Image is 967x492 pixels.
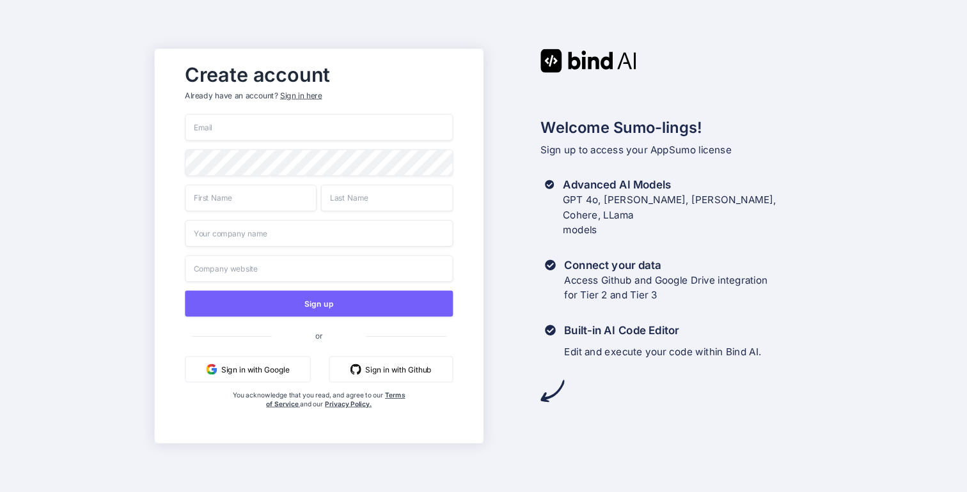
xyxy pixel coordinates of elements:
input: Your company name [185,220,453,247]
img: github [350,364,361,374]
button: Sign in with Github [329,357,453,383]
input: Email [185,114,453,141]
img: google [207,364,217,374]
input: Company website [185,255,453,282]
p: Sign up to access your AppSumo license [540,142,812,158]
h3: Advanced AI Models [563,177,812,192]
h2: Welcome Sumo-lings! [540,116,812,139]
p: Access Github and Google Drive integration for Tier 2 and Tier 3 [565,273,768,304]
span: or [272,322,366,349]
button: Sign in with Google [185,357,311,383]
a: Terms of Service [267,391,405,408]
a: Privacy Policy. [325,400,372,408]
p: Edit and execute your code within Bind AI. [565,344,762,360]
button: Sign up [185,291,453,317]
input: Last Name [321,185,453,211]
h3: Built-in AI Code Editor [565,323,762,338]
div: Sign in here [280,90,322,101]
div: You acknowledge that you read, and agree to our and our [230,391,408,434]
h2: Create account [185,66,453,84]
img: Bind AI logo [540,49,636,72]
img: arrow [540,379,564,403]
h3: Connect your data [565,258,768,273]
p: Already have an account? [185,90,453,101]
p: GPT 4o, [PERSON_NAME], [PERSON_NAME], Cohere, LLama models [563,192,812,238]
input: First Name [185,185,317,211]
